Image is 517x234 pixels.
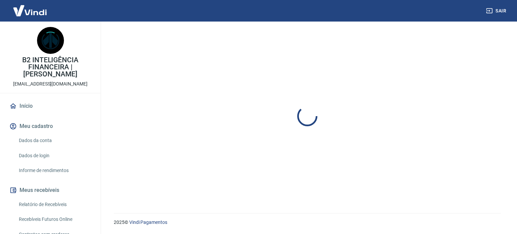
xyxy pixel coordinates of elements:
[37,27,64,54] img: fa8fd884-0de2-4934-a99f-dcb5608da973.jpeg
[5,57,95,78] p: B2 INTELIGÊNCIA FINANCEIRA | [PERSON_NAME]
[8,183,93,198] button: Meus recebíveis
[8,99,93,113] a: Início
[485,5,509,17] button: Sair
[13,80,88,88] p: [EMAIL_ADDRESS][DOMAIN_NAME]
[8,0,52,21] img: Vindi
[8,119,93,134] button: Meu cadastro
[114,219,501,226] p: 2025 ©
[129,220,167,225] a: Vindi Pagamentos
[16,198,93,211] a: Relatório de Recebíveis
[16,149,93,163] a: Dados de login
[16,212,93,226] a: Recebíveis Futuros Online
[16,164,93,177] a: Informe de rendimentos
[16,134,93,147] a: Dados da conta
